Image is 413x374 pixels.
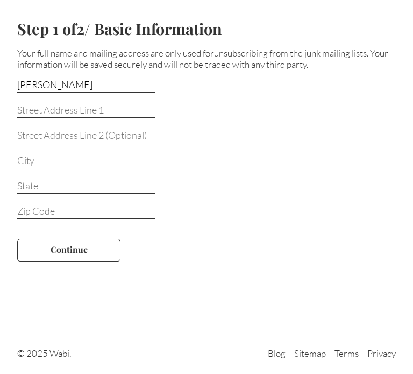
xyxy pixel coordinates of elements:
a: Sitemap [294,348,326,359]
a: Terms [334,348,359,359]
button: Continue [17,239,120,262]
a: Privacy [367,348,396,359]
span: unsubscribing from the junk mailing lists [214,47,367,59]
input: Zip Code [17,205,155,219]
a: Blog [268,348,286,359]
input: Street Address Line 2 (Optional) [17,129,155,143]
p: Your full name and mailing address are only used for . Your information will be saved securely an... [17,47,396,70]
input: State [17,180,155,194]
h2: Step 1 of 2 / Basic Information [17,18,396,39]
input: City [17,154,155,168]
span: © 2025 Wabi. [17,348,71,359]
input: Street Address Line 1 [17,104,155,118]
input: Full Name [17,79,155,93]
